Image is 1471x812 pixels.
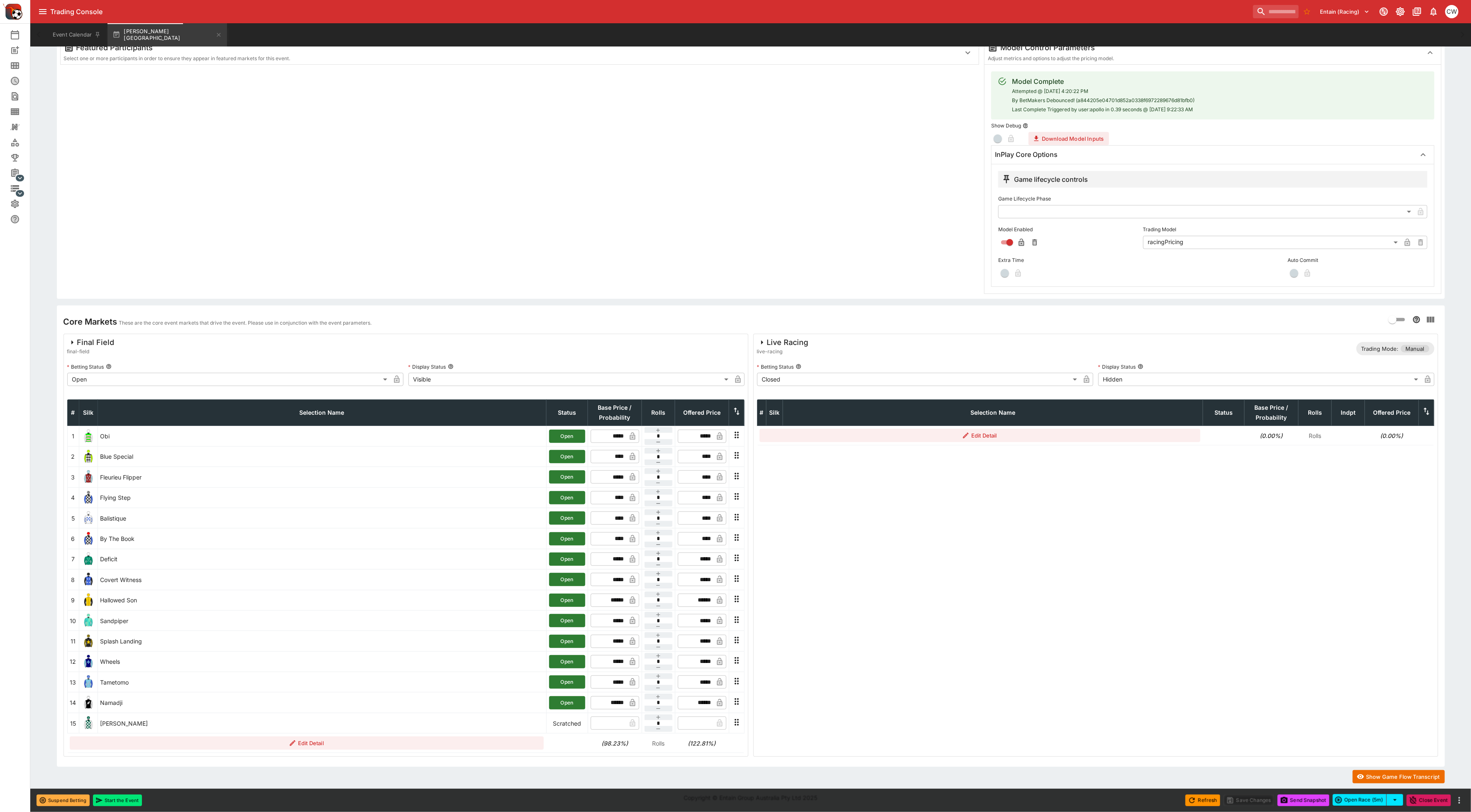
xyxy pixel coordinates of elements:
[70,736,544,750] button: Edit Detail
[37,795,90,806] button: Suspend Betting
[1333,794,1403,806] div: split button
[1298,400,1332,426] th: Rolls
[1401,345,1429,353] span: Manual
[1002,174,1088,184] div: Game lifecycle controls
[1315,5,1375,18] button: Select Tenant
[10,107,33,117] div: Template Search
[549,635,585,648] button: Open
[82,635,95,648] img: runner 11
[1376,4,1391,19] button: Connected to PK
[98,549,546,569] td: Deficit
[98,467,546,487] td: Fleurieu Flipper
[82,511,95,525] img: runner 5
[98,692,546,713] td: Namadji
[1361,345,1399,353] p: Trading Mode:
[995,150,1058,159] h6: InPlay Core Options
[98,672,546,692] td: Tametomo
[93,795,142,806] button: Start the Event
[50,7,1250,16] div: Trading Console
[10,30,33,40] div: Event Calendar
[1244,400,1298,426] th: Base Price / Probability
[1012,76,1195,86] div: Model Complete
[549,511,585,525] button: Open
[67,338,115,347] div: Final Field
[67,570,79,590] td: 8
[98,400,546,426] th: Selection Name
[1332,400,1365,426] th: Independent
[64,43,954,53] div: Featured Participants
[1288,254,1427,267] label: Auto Commit
[106,364,112,369] button: Betting Status
[98,570,546,590] td: Covert Witness
[1426,4,1441,19] button: Notifications
[82,573,95,586] img: runner 8
[67,672,79,692] td: 13
[549,675,585,689] button: Open
[67,549,79,569] td: 7
[549,573,585,586] button: Open
[1247,431,1296,440] h6: (0.00%)
[1393,4,1408,19] button: Toggle light/dark mode
[1333,794,1387,806] button: Open Race (5m)
[766,400,783,426] th: Silk
[67,363,104,370] p: Betting Status
[549,594,585,607] button: Open
[1353,770,1444,783] button: Show Game Flow Transcript
[644,739,672,748] p: Rolls
[67,651,79,672] td: 12
[549,719,585,728] p: Scratched
[98,610,546,631] td: Sandpiper
[988,55,1114,61] span: Adjust metrics and options to adjust the pricing model.
[757,338,809,347] div: Live Racing
[10,183,33,193] div: Infrastructure
[1098,373,1421,386] div: Hidden
[1278,795,1329,806] button: Send Snapshot
[98,590,546,610] td: Hallowed Son
[98,631,546,651] td: Splash Landing
[82,430,95,443] img: runner 1
[1185,795,1220,806] button: Refresh
[67,590,79,610] td: 9
[10,137,33,147] div: Categories
[1098,363,1136,370] p: Display Status
[998,193,1427,205] label: Game Lifecycle Phase
[1410,4,1425,19] button: Documentation
[1203,400,1244,426] th: Status
[1029,132,1109,145] button: Download Model Inputs
[10,153,33,163] div: Tournaments
[588,400,642,426] th: Base Price / Probability
[64,55,291,61] span: Select one or more participants in order to ensure they appear in featured markets for this event.
[1443,2,1461,21] button: Christopher Winter
[549,470,585,484] button: Open
[1387,794,1403,806] button: select merge strategy
[590,739,639,748] h6: (98.23%)
[98,528,546,549] td: By The Book
[642,400,675,426] th: Rolls
[1012,88,1195,113] span: Attempted @ [DATE] 4:20:22 PM By BetMakers Debounced! (a844205e04701d852a0338f6972289676d81bfb0) ...
[757,373,1080,386] div: Closed
[67,347,115,356] span: final-field
[82,717,95,730] img: runner 15
[783,400,1203,426] th: Selection Name
[67,426,79,446] td: 1
[549,491,585,504] button: Open
[998,223,1138,236] label: Model Enabled
[35,4,50,19] button: open drawer
[67,508,79,528] td: 5
[10,91,33,101] div: Search
[79,400,98,426] th: Silk
[760,429,1200,442] button: Edit Detail
[1300,5,1314,18] button: No Bookmarks
[10,61,33,71] div: Meetings
[82,450,95,463] img: runner 2
[98,508,546,528] td: Balistique
[67,713,79,733] td: 15
[998,254,1138,267] label: Extra Time
[1407,795,1451,806] button: Close Event
[675,400,729,426] th: Offered Price
[408,373,731,386] div: Visible
[1023,123,1029,129] button: Show Debug
[796,364,801,369] button: Betting Status
[1143,223,1427,236] label: Trading Model
[82,553,95,566] img: runner 7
